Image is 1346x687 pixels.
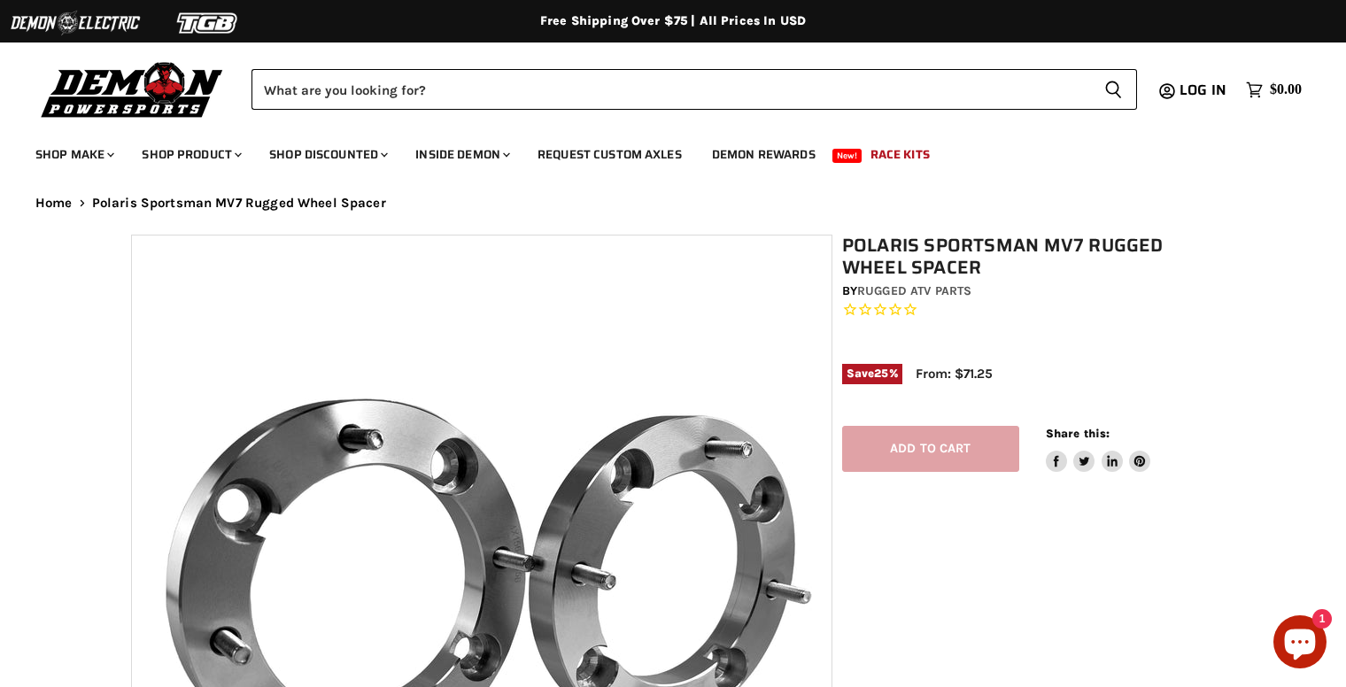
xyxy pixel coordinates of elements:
[842,364,902,383] span: Save %
[1180,79,1226,101] span: Log in
[1270,81,1302,98] span: $0.00
[832,149,863,163] span: New!
[1237,77,1311,103] a: $0.00
[524,136,695,173] a: Request Custom Axles
[251,69,1137,110] form: Product
[1268,615,1332,673] inbox-online-store-chat: Shopify online store chat
[35,58,229,120] img: Demon Powersports
[916,366,993,382] span: From: $71.25
[92,196,386,211] span: Polaris Sportsman MV7 Rugged Wheel Spacer
[402,136,521,173] a: Inside Demon
[251,69,1090,110] input: Search
[9,6,142,40] img: Demon Electric Logo 2
[874,367,888,380] span: 25
[128,136,252,173] a: Shop Product
[1046,426,1151,473] aside: Share this:
[842,301,1225,320] span: Rated 0.0 out of 5 stars 0 reviews
[857,283,971,298] a: Rugged ATV Parts
[842,235,1225,279] h1: Polaris Sportsman MV7 Rugged Wheel Spacer
[699,136,829,173] a: Demon Rewards
[1046,427,1110,440] span: Share this:
[256,136,398,173] a: Shop Discounted
[22,129,1297,173] ul: Main menu
[35,196,73,211] a: Home
[857,136,943,173] a: Race Kits
[1172,82,1237,98] a: Log in
[842,282,1225,301] div: by
[22,136,125,173] a: Shop Make
[1090,69,1137,110] button: Search
[142,6,275,40] img: TGB Logo 2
